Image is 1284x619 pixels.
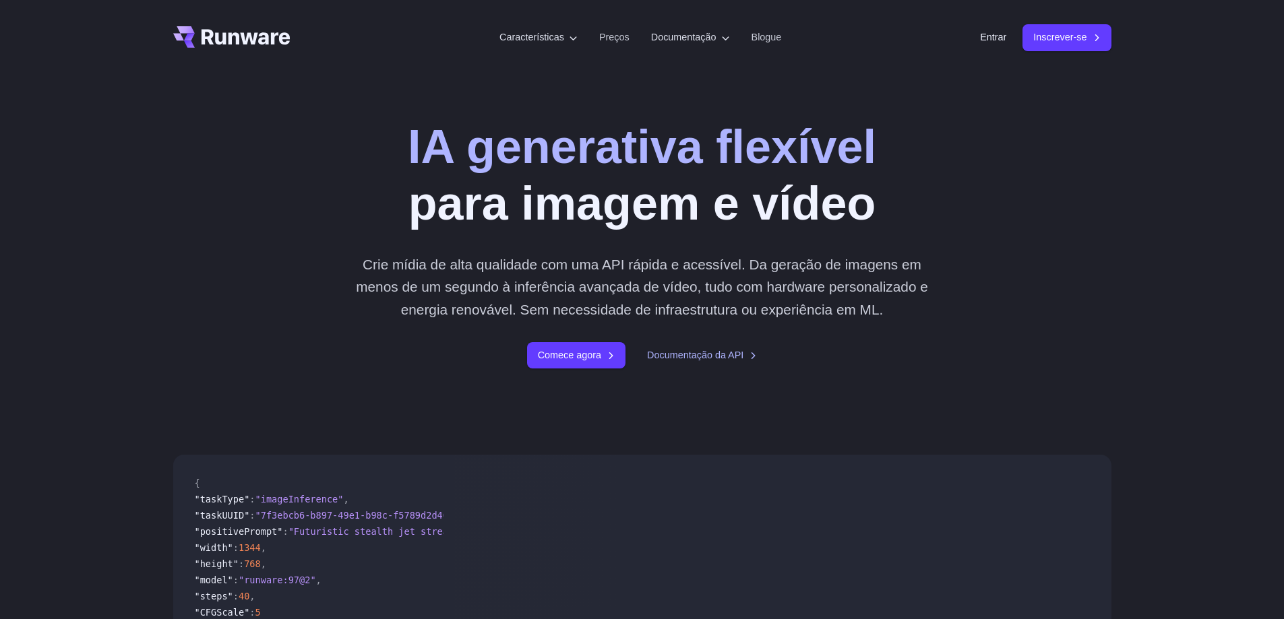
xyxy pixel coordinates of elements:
span: , [343,494,348,504]
span: , [261,542,266,553]
a: Preços [599,30,630,45]
span: : [249,494,255,504]
font: Documentação da API [647,350,743,360]
span: 40 [239,591,249,601]
font: Inscrever-se [1033,32,1087,42]
font: Documentação [651,32,716,42]
span: , [316,575,322,585]
font: Preços [599,32,630,42]
span: : [282,526,288,537]
span: : [249,510,255,521]
span: : [233,542,239,553]
a: Entrar [980,30,1006,45]
a: Blogue [752,30,782,45]
font: Entrar [980,32,1006,42]
a: Vá para / [173,26,291,48]
span: : [239,558,244,569]
span: "height" [195,558,239,569]
span: "steps" [195,591,233,601]
span: "taskType" [195,494,250,504]
span: "positivePrompt" [195,526,283,537]
span: "CFGScale" [195,607,250,618]
a: Documentação da API [647,348,757,363]
font: IA generativa flexível [408,121,876,173]
font: Crie mídia de alta qualidade com uma API rápida e acessível. Da geração de imagens em menos de um... [356,257,928,317]
font: Características [499,32,564,42]
span: 1344 [239,542,261,553]
font: Comece agora [538,350,601,360]
span: : [233,591,239,601]
span: 768 [244,558,261,569]
span: { [195,478,200,488]
span: : [233,575,239,585]
span: 5 [255,607,261,618]
font: para imagem e vídeo [408,177,876,230]
span: : [249,607,255,618]
span: "width" [195,542,233,553]
span: "imageInference" [255,494,344,504]
span: "7f3ebcb6-b897-49e1-b98c-f5789d2d40d7" [255,510,465,521]
font: Blogue [752,32,782,42]
a: Inscrever-se [1022,24,1111,51]
span: , [261,558,266,569]
span: "model" [195,575,233,585]
span: "Futuristic stealth jet streaking through a neon-lit cityscape with glowing purple exhaust" [288,526,791,537]
a: Comece agora [527,342,625,368]
span: "runware:97@2" [239,575,316,585]
span: , [249,591,255,601]
span: "taskUUID" [195,510,250,521]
